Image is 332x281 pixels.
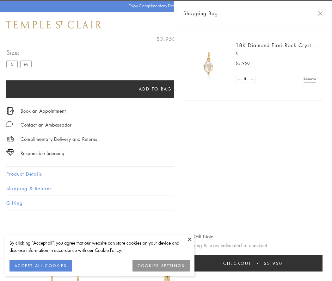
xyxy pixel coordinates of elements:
a: Set quantity to 0 [236,75,242,83]
img: icon_delivery.svg [6,135,14,143]
button: Add to bag [6,80,304,98]
img: Temple St. Clair [6,21,102,28]
label: S [6,60,18,68]
button: Add Gift Note [183,233,213,240]
div: Responsible Sourcing [21,149,65,157]
p: Complimentary Delivery and Returns [21,135,97,143]
label: M [20,60,32,68]
button: COOKIES SETTINGS [132,260,190,272]
span: Size: [6,47,34,58]
div: Contact an Ambassador [21,121,71,129]
button: Gifting [6,196,326,210]
button: Product Details [6,167,326,181]
img: icon_appointment.svg [6,107,14,115]
p: Shipping & taxes calculated at checkout [183,241,323,249]
button: Close Shopping Bag [318,11,323,16]
h3: You May Also Like [16,233,316,243]
p: Enjoy Complimentary Delivery & Returns [129,3,200,9]
button: Checkout $3,950 [183,255,323,272]
span: Add to bag [139,85,172,92]
a: Book an Appointment [21,107,66,114]
span: Shopping Bag [183,9,218,17]
p: S [236,51,316,57]
div: By clicking “Accept all”, you agree that our website can store cookies on your device and disclos... [9,239,190,254]
span: $3,950 [157,35,176,43]
button: ACCEPT ALL COOKIES [9,260,72,272]
span: Checkout [223,260,251,267]
span: $3,950 [236,60,250,66]
img: MessageIcon-01_2.svg [6,121,13,127]
img: icon_sourcing.svg [6,149,14,156]
span: $3,950 [264,260,283,267]
img: P51889-E11FIORI [190,44,228,82]
a: Remove [304,75,316,82]
a: Set quantity to 2 [249,75,255,83]
button: Shipping & Returns [6,181,326,196]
